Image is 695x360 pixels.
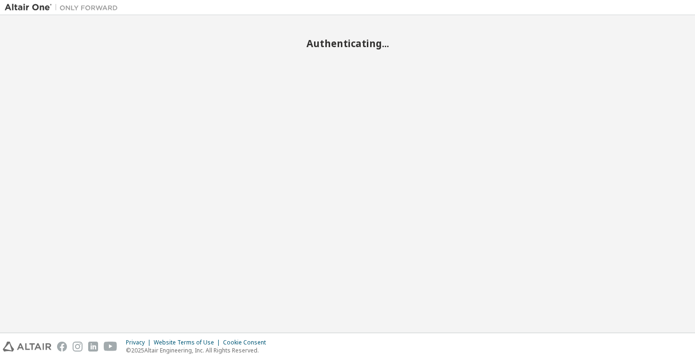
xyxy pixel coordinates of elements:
img: instagram.svg [73,342,83,352]
h2: Authenticating... [5,37,690,49]
div: Website Terms of Use [154,339,223,346]
img: altair_logo.svg [3,342,51,352]
div: Privacy [126,339,154,346]
img: facebook.svg [57,342,67,352]
div: Cookie Consent [223,339,272,346]
img: linkedin.svg [88,342,98,352]
p: © 2025 Altair Engineering, Inc. All Rights Reserved. [126,346,272,354]
img: Altair One [5,3,123,12]
img: youtube.svg [104,342,117,352]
